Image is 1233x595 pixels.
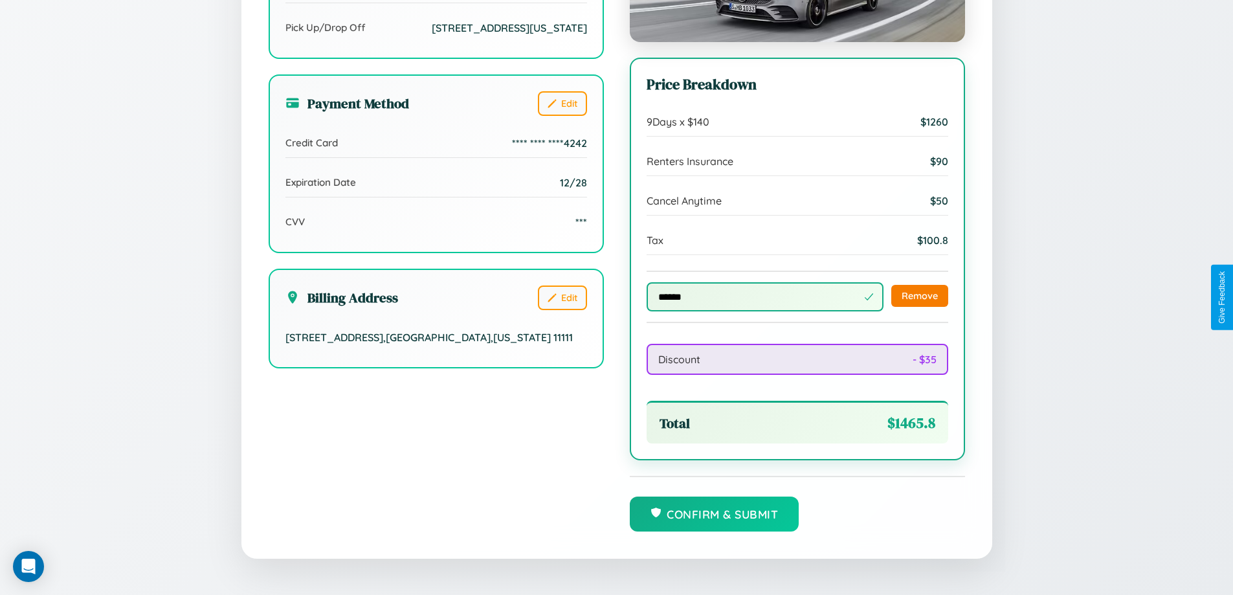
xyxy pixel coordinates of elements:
[930,155,948,168] span: $ 90
[285,21,366,34] span: Pick Up/Drop Off
[647,115,709,128] span: 9 Days x $ 140
[560,176,587,189] span: 12/28
[285,94,409,113] h3: Payment Method
[647,194,722,207] span: Cancel Anytime
[538,286,587,310] button: Edit
[432,21,587,34] span: [STREET_ADDRESS][US_STATE]
[285,137,338,149] span: Credit Card
[538,91,587,116] button: Edit
[13,551,44,582] div: Open Intercom Messenger
[660,414,690,432] span: Total
[285,216,305,228] span: CVV
[920,115,948,128] span: $ 1260
[285,288,398,307] h3: Billing Address
[658,353,700,366] span: Discount
[887,413,935,433] span: $ 1465.8
[891,285,948,307] button: Remove
[917,234,948,247] span: $ 100.8
[285,176,356,188] span: Expiration Date
[1217,271,1227,324] div: Give Feedback
[913,353,937,366] span: - $ 35
[647,74,948,95] h3: Price Breakdown
[647,234,663,247] span: Tax
[630,497,799,532] button: Confirm & Submit
[647,155,733,168] span: Renters Insurance
[285,331,573,344] span: [STREET_ADDRESS] , [GEOGRAPHIC_DATA] , [US_STATE] 11111
[930,194,948,207] span: $ 50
